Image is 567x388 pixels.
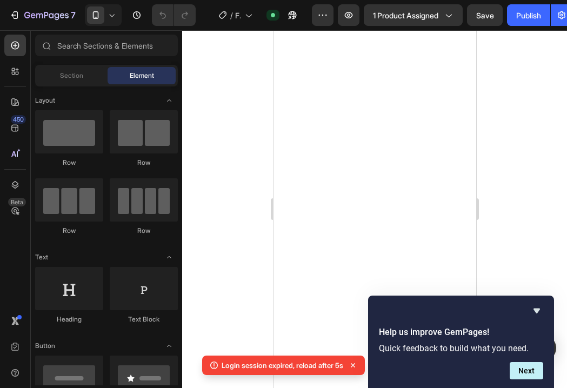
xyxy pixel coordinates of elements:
div: Text Block [110,315,178,324]
button: 7 [4,4,81,26]
iframe: Design area [274,30,476,388]
div: Row [35,226,103,236]
p: Quick feedback to build what you need. [379,343,543,353]
span: Element [130,71,154,81]
p: 7 [71,9,76,22]
button: 1 product assigned [364,4,463,26]
span: Layout [35,96,55,105]
span: Button [35,341,55,351]
span: Toggle open [161,337,178,354]
button: Hide survey [530,304,543,317]
span: Section [60,71,83,81]
div: Beta [8,198,26,206]
span: 1 product assigned [373,10,438,21]
div: Undo/Redo [152,4,196,26]
span: Save [476,11,494,20]
span: Toggle open [161,92,178,109]
div: Row [110,226,178,236]
div: Heading [35,315,103,324]
button: Save [467,4,503,26]
span: Toggle open [161,249,178,266]
span: Flash Drive [235,10,241,21]
div: Publish [516,10,541,21]
div: Help us improve GemPages! [379,304,543,379]
div: Row [110,158,178,168]
span: Text [35,252,48,262]
button: Publish [507,4,550,26]
p: Login session expired, reload after 5s [222,360,343,371]
div: Row [35,158,103,168]
button: Next question [510,362,543,379]
h2: Help us improve GemPages! [379,326,543,339]
div: 450 [11,115,26,124]
input: Search Sections & Elements [35,35,178,56]
span: / [230,10,233,21]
